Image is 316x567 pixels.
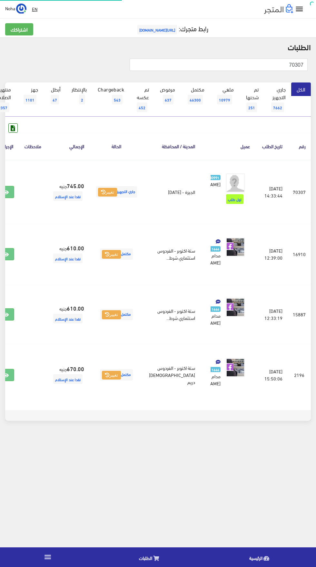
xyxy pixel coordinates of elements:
a: 1646 مدام [PERSON_NAME] [211,298,221,326]
span: Noha [5,4,15,12]
button: تغيير [102,371,121,380]
span: 30991 [208,175,221,180]
a: مرفوض637 [154,82,181,109]
th: رقم [288,133,311,159]
span: نقدا عند الإستلام [53,314,83,323]
span: 1646 [210,306,221,312]
img: picture [226,237,245,257]
h2: الطلبات [5,43,311,51]
th: اﻹجمالي [46,133,89,159]
a: أبطل47 [44,82,66,109]
span: 1646 [210,367,221,372]
a: جاري التجهيز7662 [264,82,291,117]
span: اول طلب [226,194,243,204]
td: [DATE] 15:50:06 [255,345,288,405]
td: جنيه [46,284,89,345]
td: 15887 [288,284,311,345]
a: رابط متجرك:[URL][DOMAIN_NAME] [136,22,208,34]
td: جنيه [46,345,89,405]
span: 452 [137,102,147,112]
u: EN [32,5,37,13]
td: [DATE] 12:33:19 [255,284,288,345]
a: الطلبات [95,549,206,565]
i:  [44,553,52,561]
span: 543 [112,95,123,104]
td: ستة اكتوبر - الفردوس [DEMOGRAPHIC_DATA] دريم [144,345,200,405]
a: بالإنتظار2 [66,82,92,109]
td: الجيزة - [DATE] [144,160,200,224]
span: 637 [163,95,173,104]
img: picture [226,358,245,377]
a: 1646 مدام [PERSON_NAME] [211,237,221,266]
a: ملغي10979 [210,82,239,109]
span: الرئيسية [249,554,262,562]
th: عميل [200,133,255,159]
a: 30991 [PERSON_NAME] [211,173,221,187]
td: جنيه [46,160,89,224]
td: ستة اكتوبر - الفردوس استثماري شرط... [144,284,200,345]
span: 7662 [271,102,284,112]
a: ... Noha [5,3,26,14]
input: بحث ( رقم الطلب, رقم الهاتف, الإسم, البريد اﻹلكتروني )... [130,59,308,71]
th: تاريخ الطلب [255,133,288,159]
a: تم شحنها251 [239,82,264,117]
img: avatar.png [226,173,245,193]
span: 1101 [24,95,36,104]
span: نقدا عند الإستلام [53,191,83,201]
button: تغيير [102,250,121,259]
span: مكتمل [100,369,133,380]
span: 2 [79,95,85,104]
span: 10979 [217,95,232,104]
button: تغيير [98,188,117,197]
strong: 610.00 [67,244,84,252]
th: ملاحظات [19,133,46,159]
span: 1646 [210,246,221,252]
img: . [264,4,293,14]
a: EN [29,3,40,15]
span: 251 [246,102,257,112]
img: picture [226,298,245,317]
td: ستة اكتوبر - الفردوس استثماري شرط... [144,224,200,284]
strong: 745.00 [67,181,84,190]
a: الكل [291,82,311,96]
a: اشتراكك [5,23,33,35]
a: جهز1101 [16,82,44,109]
span: 47 [51,95,59,104]
span: الطلبات [139,554,152,562]
span: نقدا عند الإستلام [53,374,83,384]
th: المدينة / المحافظة [144,133,200,159]
td: جنيه [46,224,89,284]
i:  [295,5,304,14]
td: [DATE] 14:33:44 [255,160,288,224]
a: Chargeback543 [92,82,130,109]
td: 16910 [288,224,311,284]
a: مكتمل46300 [181,82,210,109]
strong: 610.00 [67,304,84,312]
a: الرئيسية [206,549,316,565]
td: 2196 [288,345,311,405]
span: 46300 [188,95,203,104]
th: الحالة [89,133,144,159]
td: [DATE] 12:39:00 [255,224,288,284]
span: [URL][DOMAIN_NAME] [137,25,177,34]
a: تم عكسه452 [130,82,154,117]
span: مكتمل [100,248,133,260]
img: ... [16,4,26,14]
span: جاري التجهيز [96,186,137,197]
span: مكتمل [100,309,133,320]
a: 1646 مدام [PERSON_NAME] [211,358,221,386]
span: نقدا عند الإستلام [53,254,83,263]
td: 70307 [288,160,311,224]
button: تغيير [102,310,121,319]
strong: 670.00 [67,364,84,373]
